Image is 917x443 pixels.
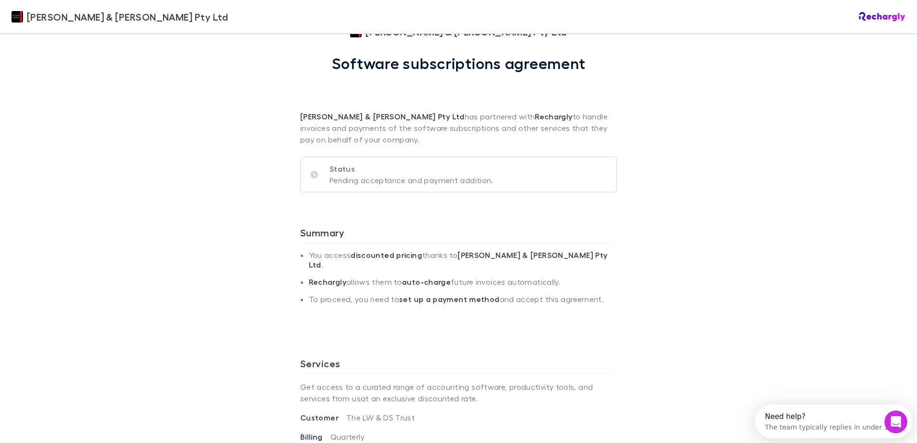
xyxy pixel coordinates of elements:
[859,12,905,22] img: Rechargly Logo
[309,277,346,287] strong: Rechargly
[300,112,465,121] strong: [PERSON_NAME] & [PERSON_NAME] Pty Ltd
[755,405,912,438] iframe: Intercom live chat discovery launcher
[346,413,415,422] span: The LW & DS Trust
[309,277,617,294] li: allows them to future invoices automatically.
[10,16,138,26] div: The team typically replies in under 1h
[300,432,330,442] span: Billing
[300,413,346,422] span: Customer
[330,432,364,441] span: Quarterly
[399,294,499,304] strong: set up a payment method
[884,410,907,433] iframe: Intercom live chat
[300,227,617,242] h3: Summary
[351,250,422,260] strong: discounted pricing
[300,358,617,373] h3: Services
[300,72,617,145] p: has partnered with to handle invoices and payments of the software subscriptions and other servic...
[329,175,494,186] p: Pending acceptance and payment addition.
[329,163,494,175] p: Status
[535,112,572,121] strong: Rechargly
[309,294,617,312] li: To proceed, you need to and accept this agreement.
[300,373,617,412] p: Get access to a curated range of accounting software, productivity tools, and services from us at...
[332,54,586,72] h1: Software subscriptions agreement
[10,8,138,16] div: Need help?
[402,277,451,287] strong: auto-charge
[12,11,23,23] img: Douglas & Harrison Pty Ltd's Logo
[4,4,166,30] div: Open Intercom Messenger
[309,250,617,277] li: You access thanks to .
[309,250,608,269] strong: [PERSON_NAME] & [PERSON_NAME] Pty Ltd
[27,10,228,24] span: [PERSON_NAME] & [PERSON_NAME] Pty Ltd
